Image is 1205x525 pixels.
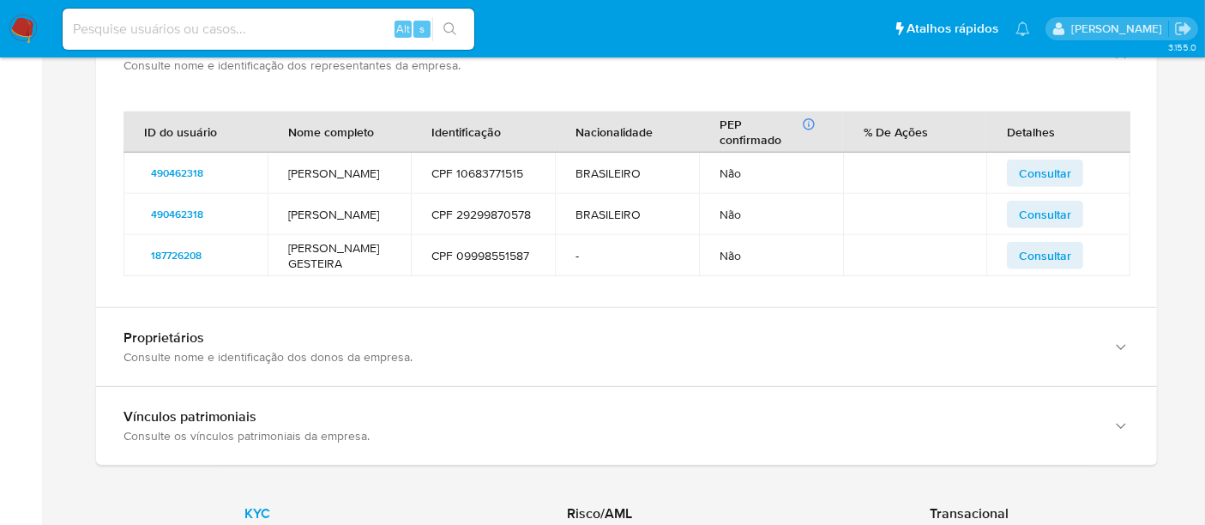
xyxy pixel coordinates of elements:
span: Risco/AML [567,504,632,523]
input: Pesquise usuários ou casos... [63,18,474,40]
a: Notificações [1015,21,1030,36]
p: fernanda.sandoval@mercadopago.com.br [1071,21,1168,37]
span: 3.155.0 [1168,40,1196,54]
button: search-icon [432,17,467,41]
a: Sair [1174,20,1192,38]
span: Alt [396,21,410,37]
span: KYC [244,504,270,523]
span: Atalhos rápidos [907,20,998,38]
span: s [419,21,425,37]
span: Transacional [930,504,1009,523]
